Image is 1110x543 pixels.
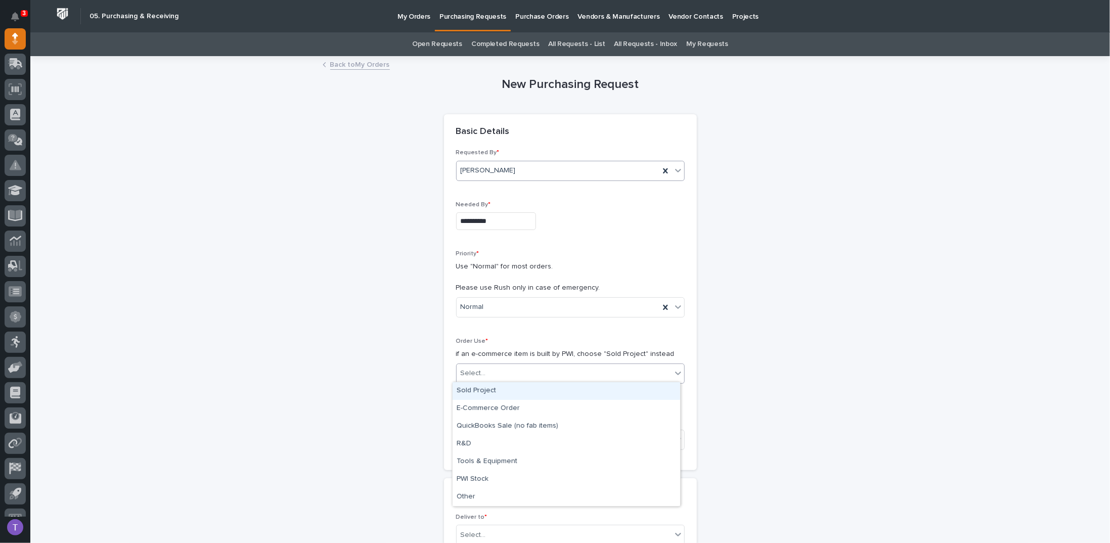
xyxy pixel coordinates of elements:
[456,251,479,257] span: Priority
[456,514,487,520] span: Deliver to
[90,12,179,21] h2: 05. Purchasing & Receiving
[456,150,500,156] span: Requested By
[456,126,510,138] h2: Basic Details
[453,418,680,435] div: QuickBooks Sale (no fab items)
[453,471,680,488] div: PWI Stock
[548,32,605,56] a: All Requests - List
[53,5,72,23] img: Workspace Logo
[453,453,680,471] div: Tools & Equipment
[22,10,26,17] p: 3
[456,202,491,208] span: Needed By
[330,58,390,70] a: Back toMy Orders
[412,32,462,56] a: Open Requests
[13,12,26,28] div: Notifications3
[453,435,680,453] div: R&D
[453,382,680,400] div: Sold Project
[471,32,539,56] a: Completed Requests
[453,400,680,418] div: E-Commerce Order
[461,530,486,540] div: Select...
[614,32,678,56] a: All Requests - Inbox
[456,261,685,293] p: Use "Normal" for most orders. Please use Rush only in case of emergency.
[5,6,26,27] button: Notifications
[453,488,680,506] div: Other
[461,165,516,176] span: [PERSON_NAME]
[456,338,489,344] span: Order Use
[5,517,26,538] button: users-avatar
[456,349,685,359] p: if an e-commerce item is built by PWI, choose "Sold Project" instead
[686,32,728,56] a: My Requests
[461,302,484,312] span: Normal
[444,77,697,92] h1: New Purchasing Request
[461,368,486,379] div: Select...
